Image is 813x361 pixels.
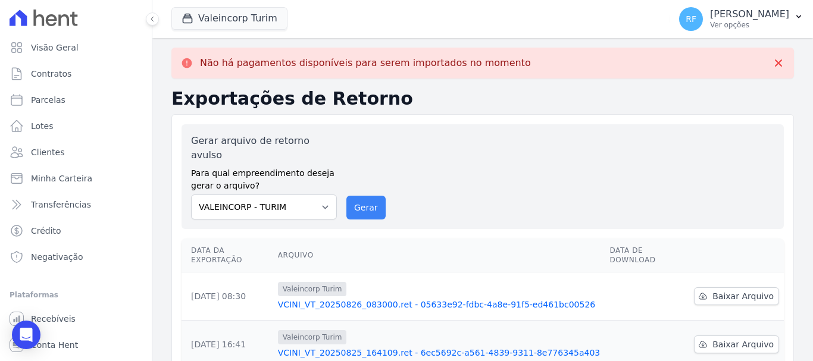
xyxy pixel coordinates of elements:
a: Baixar Arquivo [694,335,779,353]
button: Valeincorp Turim [171,7,287,30]
span: Valeincorp Turim [278,282,347,296]
a: Visão Geral [5,36,147,59]
span: Recebíveis [31,313,76,325]
span: Clientes [31,146,64,158]
span: Valeincorp Turim [278,330,347,344]
a: Minha Carteira [5,167,147,190]
span: Transferências [31,199,91,211]
a: Contratos [5,62,147,86]
span: Crédito [31,225,61,237]
h2: Exportações de Retorno [171,88,794,109]
span: Minha Carteira [31,172,92,184]
label: Para qual empreendimento deseja gerar o arquivo? [191,162,337,192]
a: VCINI_VT_20250826_083000.ret - 05633e92-fdbc-4a8e-91f5-ed461bc00526 [278,299,601,310]
p: Ver opções [710,20,789,30]
p: [PERSON_NAME] [710,8,789,20]
th: Data de Download [605,238,689,272]
span: RF [686,15,696,23]
div: Open Intercom Messenger [12,321,40,349]
span: Negativação [31,251,83,263]
th: Data da Exportação [182,238,273,272]
span: Conta Hent [31,339,78,351]
span: Visão Geral [31,42,79,54]
button: Gerar [346,196,386,219]
a: Transferências [5,193,147,216]
span: Baixar Arquivo [712,290,774,302]
p: Não há pagamentos disponíveis para serem importados no momento [200,57,531,69]
span: Parcelas [31,94,65,106]
label: Gerar arquivo de retorno avulso [191,134,337,162]
a: Parcelas [5,88,147,112]
span: Lotes [31,120,54,132]
a: Crédito [5,219,147,243]
a: Conta Hent [5,333,147,357]
a: VCINI_VT_20250825_164109.ret - 6ec5692c-a561-4839-9311-8e776345a403 [278,347,601,359]
button: RF [PERSON_NAME] Ver opções [670,2,813,36]
span: Contratos [31,68,71,80]
a: Negativação [5,245,147,269]
td: [DATE] 08:30 [182,272,273,321]
a: Baixar Arquivo [694,287,779,305]
a: Lotes [5,114,147,138]
a: Recebíveis [5,307,147,331]
div: Plataformas [10,288,142,302]
th: Arquivo [273,238,605,272]
a: Clientes [5,140,147,164]
span: Baixar Arquivo [712,338,774,350]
